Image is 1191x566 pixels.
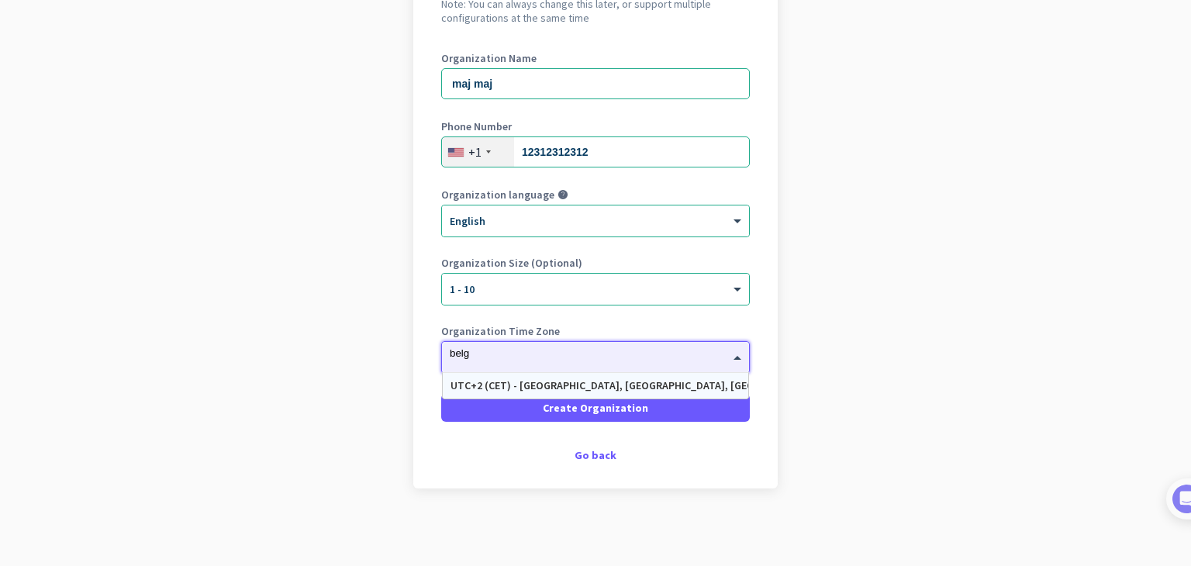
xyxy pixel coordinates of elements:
label: Organization Size (Optional) [441,257,750,268]
label: Phone Number [441,121,750,132]
div: +1 [468,144,482,160]
div: Options List [443,373,748,399]
input: 201-555-0123 [441,136,750,167]
input: What is the name of your organization? [441,68,750,99]
div: UTC+2 (CET) - [GEOGRAPHIC_DATA], [GEOGRAPHIC_DATA], [GEOGRAPHIC_DATA], [GEOGRAPHIC_DATA] [451,379,740,392]
div: Go back [441,450,750,461]
i: help [558,189,568,200]
button: Create Organization [441,394,750,422]
label: Organization Name [441,53,750,64]
label: Organization language [441,189,554,200]
span: Create Organization [543,400,648,416]
label: Organization Time Zone [441,326,750,336]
